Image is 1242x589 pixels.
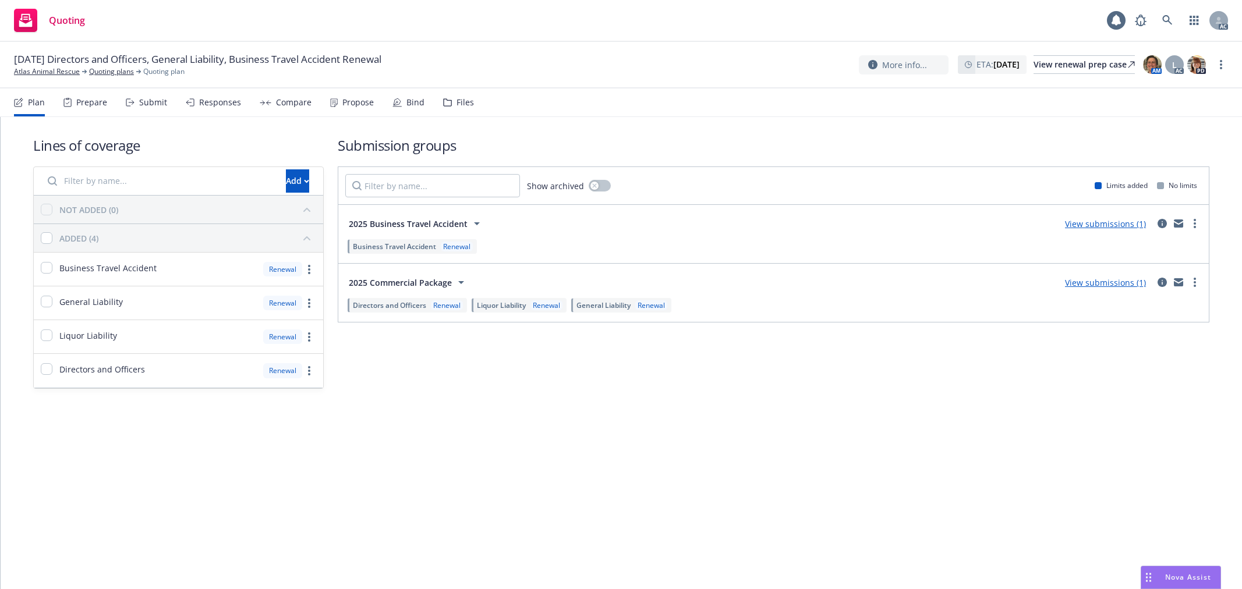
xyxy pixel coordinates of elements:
div: Renewal [263,262,302,276]
span: Directors and Officers [59,363,145,375]
span: Quoting [49,16,85,25]
a: circleInformation [1155,217,1169,230]
div: Prepare [76,98,107,107]
a: more [1214,58,1228,72]
a: View renewal prep case [1034,55,1135,74]
span: Directors and Officers [353,300,426,310]
div: Renewal [441,242,473,251]
img: photo [1143,55,1162,74]
div: Renewal [431,300,463,310]
a: more [302,296,316,310]
div: NOT ADDED (0) [59,204,118,216]
a: Quoting [9,4,90,37]
span: L [1172,59,1177,71]
button: ADDED (4) [59,229,316,247]
a: View submissions (1) [1065,277,1146,288]
a: mail [1172,217,1186,230]
a: Quoting plans [89,66,134,77]
a: Atlas Animal Rescue [14,66,80,77]
a: more [1188,217,1202,230]
a: mail [1172,275,1186,289]
span: General Liability [576,300,631,310]
a: more [1188,275,1202,289]
span: [DATE] Directors and Officers, General Liability, Business Travel Accident Renewal [14,52,381,66]
div: Renewal [530,300,562,310]
button: Nova Assist [1141,566,1221,589]
span: More info... [882,59,927,71]
button: 2025 Business Travel Accident [345,212,487,235]
div: Plan [28,98,45,107]
div: Renewal [263,363,302,378]
button: 2025 Commercial Package [345,271,472,294]
input: Filter by name... [41,169,279,193]
img: photo [1187,55,1206,74]
a: Report a Bug [1129,9,1152,32]
span: General Liability [59,296,123,308]
button: NOT ADDED (0) [59,200,316,219]
span: Liquor Liability [477,300,526,310]
button: More info... [859,55,949,74]
a: Switch app [1183,9,1206,32]
span: 2025 Commercial Package [349,276,452,289]
div: Propose [342,98,374,107]
div: Responses [199,98,241,107]
a: more [302,262,316,276]
span: Quoting plan [143,66,185,77]
div: Compare [276,98,312,107]
div: ADDED (4) [59,232,98,244]
div: Limits added [1095,180,1148,190]
h1: Submission groups [338,136,1209,155]
div: View renewal prep case [1034,56,1135,73]
strong: [DATE] [993,59,1020,70]
h1: Lines of coverage [33,136,324,155]
span: ETA : [976,58,1020,70]
div: Renewal [635,300,667,310]
span: Nova Assist [1165,572,1211,582]
div: Files [457,98,474,107]
span: Show archived [527,180,584,192]
div: Renewal [263,296,302,310]
div: Drag to move [1141,566,1156,588]
a: more [302,330,316,344]
a: Search [1156,9,1179,32]
input: Filter by name... [345,174,520,197]
div: Submit [139,98,167,107]
span: Business Travel Accident [59,262,157,274]
div: No limits [1157,180,1197,190]
a: View submissions (1) [1065,218,1146,229]
div: Add [286,170,309,192]
span: Liquor Liability [59,329,117,342]
button: Add [286,169,309,193]
div: Bind [406,98,424,107]
div: Renewal [263,329,302,344]
a: circleInformation [1155,275,1169,289]
span: Business Travel Accident [353,242,436,251]
a: more [302,364,316,378]
span: 2025 Business Travel Accident [349,218,468,230]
